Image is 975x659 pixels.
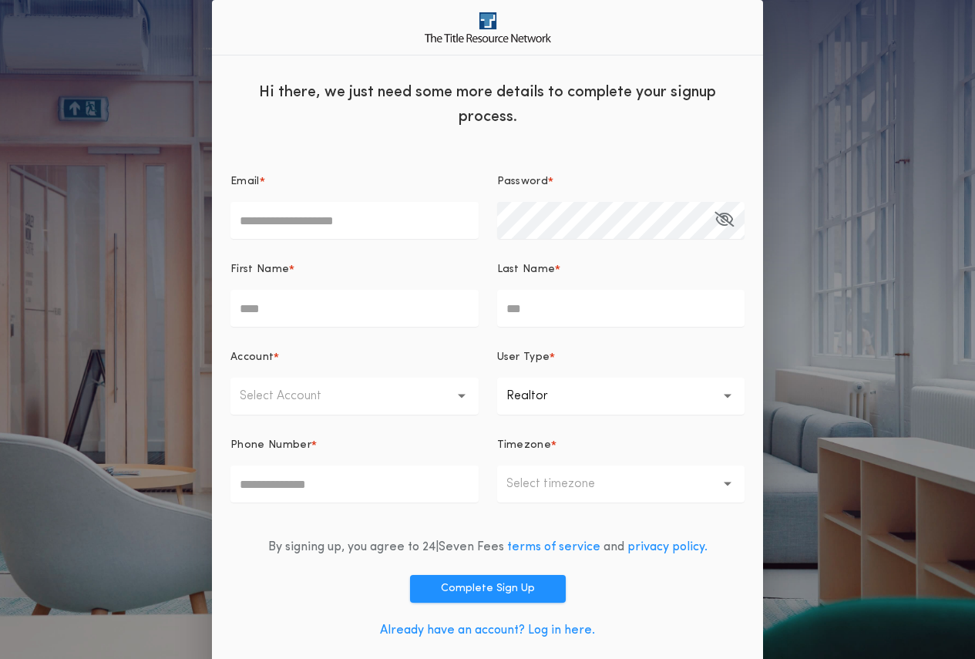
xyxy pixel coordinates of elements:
[230,174,260,190] p: Email
[230,350,274,365] p: Account
[506,387,573,405] p: Realtor
[230,262,289,277] p: First Name
[268,538,708,556] div: By signing up, you agree to 24|Seven Fees and
[497,290,745,327] input: Last Name*
[497,350,550,365] p: User Type
[497,466,745,503] button: Select timezone
[714,202,734,239] button: Password*
[497,202,745,239] input: Password*
[497,438,552,453] p: Timezone
[230,202,479,239] input: Email*
[410,575,566,603] button: Complete Sign Up
[497,378,745,415] button: Realtor
[240,387,346,405] p: Select Account
[230,378,479,415] button: Select Account
[230,290,479,327] input: First Name*
[425,12,551,42] img: logo
[497,174,549,190] p: Password
[507,541,600,553] a: terms of service
[380,624,595,637] a: Already have an account? Log in here.
[627,541,708,553] a: privacy policy.
[212,68,763,137] div: Hi there, we just need some more details to complete your signup process.
[497,262,556,277] p: Last Name
[230,438,311,453] p: Phone Number
[230,466,479,503] input: Phone Number*
[506,475,620,493] p: Select timezone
